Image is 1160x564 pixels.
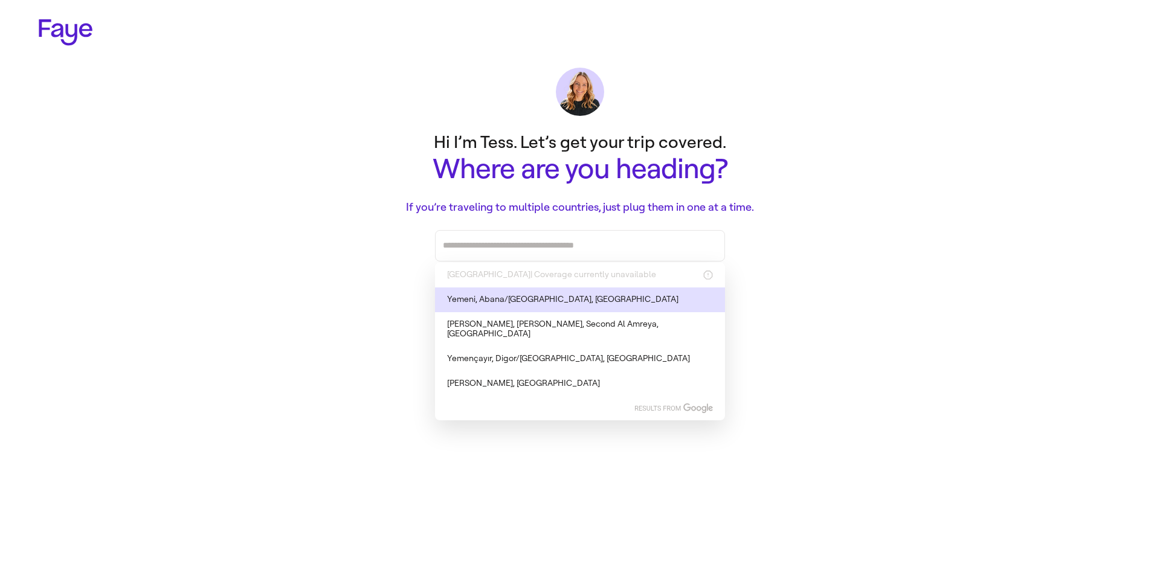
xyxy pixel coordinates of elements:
[435,347,725,371] li: Yemençayır, Digor/[GEOGRAPHIC_DATA], [GEOGRAPHIC_DATA]
[435,312,725,347] li: [PERSON_NAME], [PERSON_NAME], Second Al Amreya, [GEOGRAPHIC_DATA]
[435,371,725,396] li: [PERSON_NAME], [GEOGRAPHIC_DATA]
[435,287,725,312] li: Yemeni, Abana/[GEOGRAPHIC_DATA], [GEOGRAPHIC_DATA]
[443,231,717,261] div: Press enter after you type each destination
[338,154,822,185] h1: Where are you heading?
[338,130,822,154] p: Hi I’m Tess. Let’s get your trip covered.
[338,199,822,216] p: If you’re traveling to multiple countries, just plug them in one at a time.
